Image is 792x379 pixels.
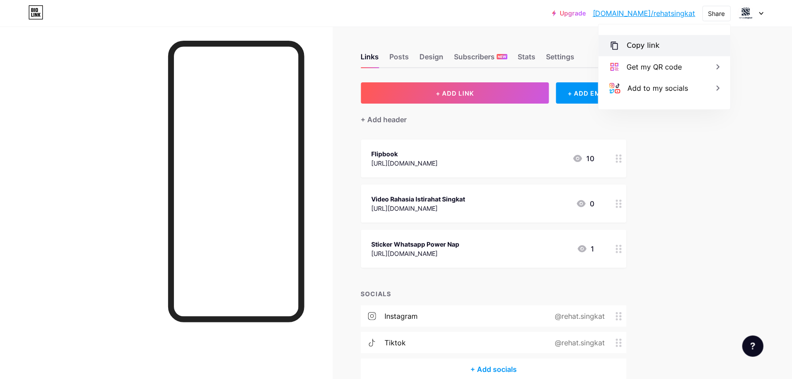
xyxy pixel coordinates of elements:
[541,337,616,348] div: @rehat.singkat
[738,5,754,22] img: rehatsingkat
[552,10,586,17] a: Upgrade
[628,83,688,93] div: Add to my socials
[627,62,682,72] div: Get my QR code
[556,82,627,104] div: + ADD EMBED
[385,311,418,321] div: instagram
[518,51,536,67] div: Stats
[372,240,460,249] div: Sticker Whatsapp Power Nap
[420,51,444,67] div: Design
[454,51,507,67] div: Subscribers
[372,149,438,159] div: Flipbook
[372,159,438,168] div: [URL][DOMAIN_NAME]
[361,51,379,67] div: Links
[436,89,474,97] span: + ADD LINK
[372,249,460,258] div: [URL][DOMAIN_NAME]
[576,198,595,209] div: 0
[361,289,627,298] div: SOCIALS
[577,244,595,254] div: 1
[627,40,660,51] div: Copy link
[593,8,696,19] a: [DOMAIN_NAME]/rehatsingkat
[573,153,595,164] div: 10
[361,82,549,104] button: + ADD LINK
[708,9,725,18] div: Share
[361,114,407,125] div: + Add header
[385,337,406,348] div: tiktok
[498,54,506,59] span: NEW
[372,194,465,204] div: Video Rahasia Istirahat Singkat
[546,51,575,67] div: Settings
[541,311,616,321] div: @rehat.singkat
[390,51,409,67] div: Posts
[372,204,465,213] div: [URL][DOMAIN_NAME]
